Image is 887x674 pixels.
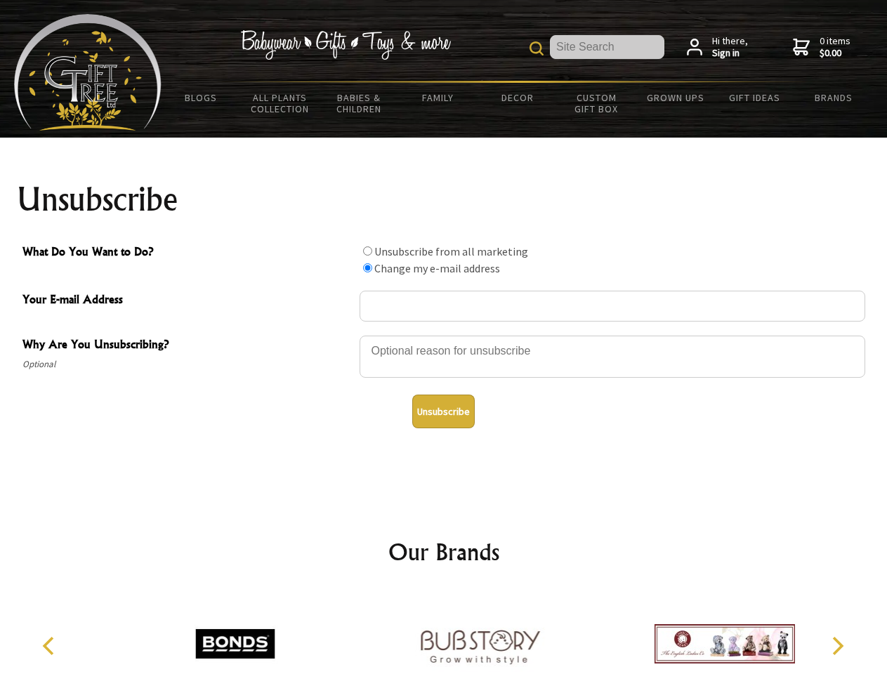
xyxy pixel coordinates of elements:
span: Why Are You Unsubscribing? [22,336,353,356]
a: Brands [794,83,874,112]
span: Hi there, [712,35,748,60]
span: Optional [22,356,353,373]
input: Site Search [550,35,664,59]
a: Decor [478,83,557,112]
button: Previous [35,630,66,661]
a: Babies & Children [320,83,399,124]
img: Babyware - Gifts - Toys and more... [14,14,162,131]
a: Grown Ups [636,83,715,112]
h1: Unsubscribe [17,183,871,216]
h2: Our Brands [28,535,860,569]
strong: Sign in [712,47,748,60]
button: Next [822,630,853,661]
strong: $0.00 [820,47,850,60]
label: Unsubscribe from all marketing [374,244,528,258]
a: Hi there,Sign in [687,35,748,60]
a: All Plants Collection [241,83,320,124]
img: Babywear - Gifts - Toys & more [240,30,451,60]
a: Family [399,83,478,112]
a: Gift Ideas [715,83,794,112]
input: What Do You Want to Do? [363,246,372,256]
button: Unsubscribe [412,395,475,428]
label: Change my e-mail address [374,261,500,275]
a: 0 items$0.00 [793,35,850,60]
a: BLOGS [162,83,241,112]
img: product search [530,41,544,55]
span: 0 items [820,34,850,60]
a: Custom Gift Box [557,83,636,124]
span: What Do You Want to Do? [22,243,353,263]
textarea: Why Are You Unsubscribing? [360,336,865,378]
input: Your E-mail Address [360,291,865,322]
input: What Do You Want to Do? [363,263,372,272]
span: Your E-mail Address [22,291,353,311]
